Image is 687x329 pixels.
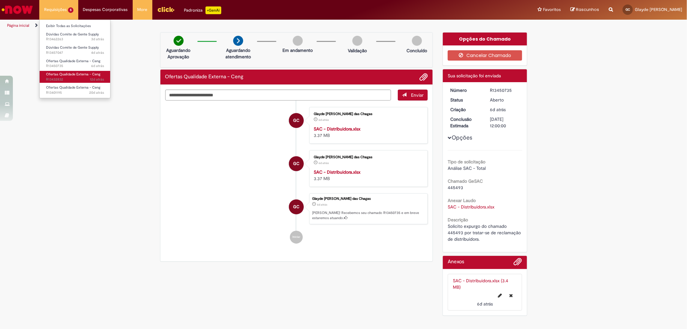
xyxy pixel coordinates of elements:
[165,74,244,80] h2: Ofertas Qualidade Externa - Ceng Histórico de tíquete
[293,199,300,215] span: GC
[46,72,100,77] span: Ofertas Qualidade Externa - Ceng
[406,47,427,54] p: Concluído
[46,59,100,63] span: Ofertas Qualidade Externa - Ceng
[490,107,506,112] span: 6d atrás
[448,198,476,203] b: Anexar Laudo
[205,6,221,14] p: +GenAi
[635,7,682,12] span: Glayde [PERSON_NAME]
[83,6,128,13] span: Despesas Corporativas
[448,73,501,79] span: Sua solicitação foi enviada
[453,278,508,290] a: SAC - Distribuidora.xlsx (3.4 MB)
[490,87,520,93] div: R13450735
[40,84,110,96] a: Aberto R13401195 : Ofertas Qualidade Externa - Ceng
[477,301,493,307] span: 6d atrás
[44,6,67,13] span: Requisições
[90,77,104,82] span: 12d atrás
[314,126,360,132] strong: SAC - Distribuidora.xlsx
[448,204,494,210] a: Download de SAC - Distribuidora.xlsx
[314,169,421,182] div: 3.37 MB
[89,90,104,95] span: 20d atrás
[91,63,104,68] time: 27/08/2025 08:30:23
[91,50,104,55] span: 4d atrás
[312,210,424,220] p: [PERSON_NAME]! Recebemos seu chamado R13450735 e em breve estaremos atuando.
[40,71,110,83] a: Aberto R13432832 : Ofertas Qualidade Externa - Ceng
[398,90,428,101] button: Enviar
[448,259,464,265] h2: Anexos
[314,112,421,116] div: Glayde [PERSON_NAME] das Chagas
[419,73,428,81] button: Adicionar anexos
[165,101,428,250] ul: Histórico de tíquete
[91,63,104,68] span: 6d atrás
[40,44,110,56] a: Aberto R13457047 : Dúvidas Comite de Gente Supply
[412,36,422,46] img: img-circle-grey.png
[570,7,599,13] a: Rascunhos
[543,6,561,13] span: Favoritos
[494,290,506,301] button: Editar nome de arquivo SAC - Distribuidora.xlsx
[352,36,362,46] img: img-circle-grey.png
[46,63,104,69] span: R13450735
[445,87,485,93] dt: Número
[445,106,485,113] dt: Criação
[448,165,486,171] span: Análise SAC - Total
[445,116,485,129] dt: Conclusão Estimada
[46,45,99,50] span: Dúvidas Comite de Gente Supply
[289,156,304,171] div: Glayde Selma Carvalho das Chagas
[5,20,453,32] ul: Trilhas de página
[46,90,104,95] span: R13401195
[314,126,421,139] div: 3.37 MB
[576,6,599,13] span: Rascunhos
[174,36,184,46] img: check-circle-green.png
[289,113,304,128] div: Glayde Selma Carvalho das Chagas
[445,97,485,103] dt: Status
[448,50,522,61] button: Cancelar Chamado
[448,185,463,190] span: 445493
[490,107,506,112] time: 27/08/2025 08:30:22
[46,85,100,90] span: Ofertas Qualidade Externa - Ceng
[506,290,517,301] button: Excluir SAC - Distribuidora.xlsx
[348,47,367,54] p: Validação
[317,203,327,207] span: 6d atrás
[68,7,73,13] span: 5
[138,6,148,13] span: More
[319,161,329,165] time: 27/08/2025 08:30:14
[223,47,254,60] p: Aguardando atendimento
[448,159,485,165] b: Tipo de solicitação
[625,7,630,12] span: GC
[293,36,303,46] img: img-circle-grey.png
[165,90,391,101] textarea: Digite sua mensagem aqui...
[91,37,104,42] time: 29/08/2025 12:51:44
[477,301,493,307] time: 27/08/2025 08:30:19
[46,77,104,82] span: R13432832
[1,3,34,16] img: ServiceNow
[411,92,424,98] span: Enviar
[233,36,243,46] img: arrow-next.png
[46,37,104,42] span: R13462263
[293,113,300,128] span: GC
[293,156,300,171] span: GC
[91,50,104,55] time: 28/08/2025 11:14:56
[490,97,520,103] div: Aberto
[91,37,104,42] span: 3d atrás
[282,47,313,53] p: Em andamento
[319,118,329,122] span: 6d atrás
[490,116,520,129] div: [DATE] 12:00:00
[39,19,110,98] ul: Requisições
[448,178,483,184] b: Chamado GeSAC
[443,33,527,45] div: Opções do Chamado
[89,90,104,95] time: 12/08/2025 08:59:39
[514,257,522,269] button: Adicionar anexos
[7,23,29,28] a: Página inicial
[184,6,221,14] div: Padroniza
[46,32,99,37] span: Dúvidas Comite de Gente Supply
[314,155,421,159] div: Glayde [PERSON_NAME] das Chagas
[46,50,104,55] span: R13457047
[157,5,175,14] img: click_logo_yellow_360x200.png
[448,217,468,223] b: Descrição
[312,197,424,201] div: Glayde [PERSON_NAME] das Chagas
[317,203,327,207] time: 27/08/2025 08:30:22
[40,23,110,30] a: Exibir Todas as Solicitações
[448,223,522,242] span: Solicito expurgo do chamado 445493 por tratar-se de reclamação de distribuidora.
[165,193,428,224] li: Glayde Selma Carvalho das Chagas
[490,106,520,113] div: 27/08/2025 08:30:22
[319,118,329,122] time: 27/08/2025 08:30:19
